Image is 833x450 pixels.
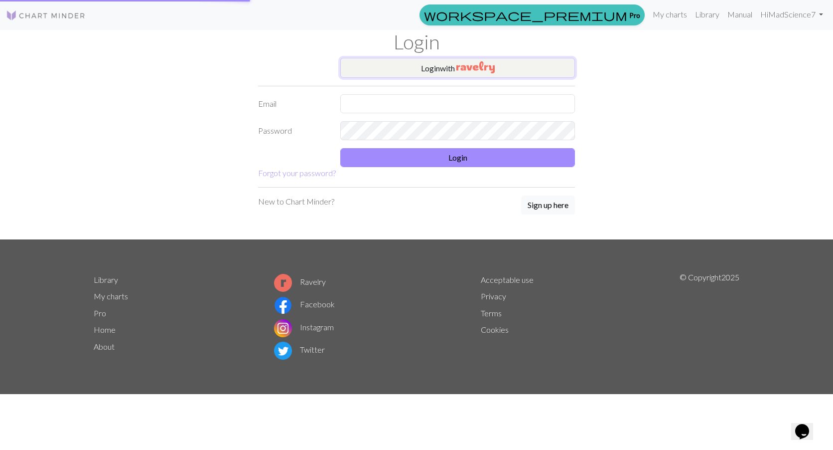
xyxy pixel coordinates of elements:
[456,61,495,73] img: Ravelry
[756,4,827,24] a: HiMadScience7
[274,345,325,354] a: Twitter
[481,325,509,334] a: Cookies
[723,4,756,24] a: Manual
[340,58,575,78] button: Loginwith
[274,296,292,314] img: Facebook logo
[680,271,739,362] p: © Copyright 2025
[274,299,335,309] a: Facebook
[791,410,823,440] iframe: chat widget
[419,4,645,25] a: Pro
[274,319,292,337] img: Instagram logo
[94,291,128,301] a: My charts
[274,274,292,292] img: Ravelry logo
[94,342,115,351] a: About
[252,121,334,140] label: Password
[6,9,86,21] img: Logo
[94,308,106,318] a: Pro
[252,94,334,113] label: Email
[521,196,575,215] button: Sign up here
[481,291,506,301] a: Privacy
[258,196,334,208] p: New to Chart Minder?
[94,325,116,334] a: Home
[424,8,627,22] span: workspace_premium
[88,30,745,54] h1: Login
[340,148,575,167] button: Login
[258,168,336,178] a: Forgot your password?
[691,4,723,24] a: Library
[481,275,534,284] a: Acceptable use
[94,275,118,284] a: Library
[481,308,502,318] a: Terms
[274,322,334,332] a: Instagram
[274,342,292,360] img: Twitter logo
[521,196,575,216] a: Sign up here
[274,277,326,286] a: Ravelry
[649,4,691,24] a: My charts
